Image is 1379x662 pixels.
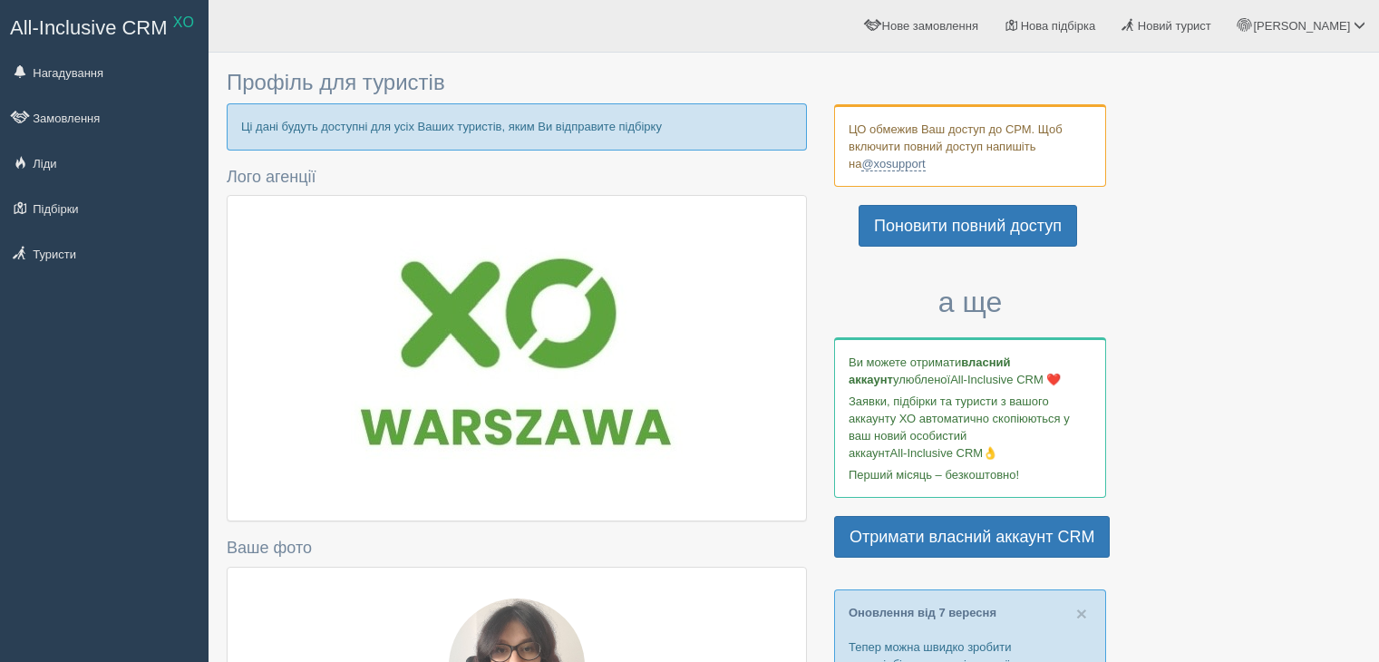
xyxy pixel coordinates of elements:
[1076,603,1087,624] span: ×
[882,19,978,33] span: Нове замовлення
[10,16,168,39] span: All-Inclusive CRM
[227,103,807,150] p: Ці дані будуть доступні для усіх Ваших туристів, яким Ви відправите підбірку
[834,104,1106,187] div: ЦО обмежив Ваш доступ до СРМ. Щоб включити повний доступ напишіть на
[849,354,1092,388] p: Ви можете отримати улюбленої
[834,516,1110,558] a: Отримати власний аккаунт CRM
[173,15,194,30] sup: XO
[849,355,1011,386] b: власний аккаунт
[861,157,925,171] a: @xosupport
[227,169,807,187] h4: Лого агенції
[849,606,996,619] a: Оновлення від 7 вересня
[849,393,1092,462] p: Заявки, підбірки та туристи з вашого аккаунту ХО автоматично скопіюються у ваш новий особистий ак...
[890,446,998,460] span: All-Inclusive CRM👌
[227,71,807,94] h3: Профіль для туристів
[849,466,1092,483] p: Перший місяць – безкоштовно!
[1,1,208,51] a: All-Inclusive CRM XO
[859,205,1077,247] a: Поновити повний доступ
[1021,19,1096,33] span: Нова підбірка
[834,287,1106,318] h3: а ще
[1138,19,1211,33] span: Новий турист
[950,373,1061,386] span: All-Inclusive CRM ❤️
[1076,604,1087,623] button: Close
[1253,19,1350,33] span: [PERSON_NAME]
[351,227,683,480] img: 4676_1756482730.png
[227,540,807,558] h4: Ваше фото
